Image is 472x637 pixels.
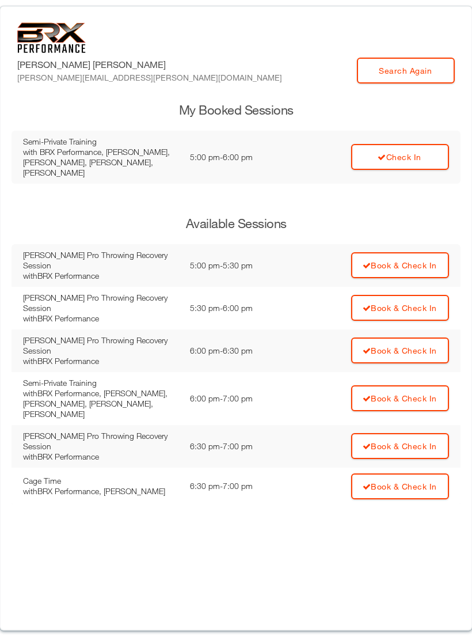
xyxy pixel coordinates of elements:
[351,338,449,363] a: Book & Check In
[351,385,449,411] a: Book & Check In
[23,452,178,462] div: with BRX Performance
[23,313,178,324] div: with BRX Performance
[23,388,178,419] div: with BRX Performance, [PERSON_NAME], [PERSON_NAME], [PERSON_NAME], [PERSON_NAME]
[184,372,292,425] td: 6:00 pm - 7:00 pm
[17,22,86,53] img: 6f7da32581c89ca25d665dc3aae533e4f14fe3ef_original.svg
[351,433,449,459] a: Book & Check In
[23,356,178,366] div: with BRX Performance
[12,215,460,233] h3: Available Sessions
[23,271,178,281] div: with BRX Performance
[351,473,449,499] a: Book & Check In
[23,378,178,388] div: Semi-Private Training
[184,468,292,505] td: 6:30 pm - 7:00 pm
[23,486,178,496] div: with BRX Performance, [PERSON_NAME]
[184,244,292,287] td: 5:00 pm - 5:30 pm
[12,101,460,119] h3: My Booked Sessions
[23,431,178,452] div: [PERSON_NAME] Pro Throwing Recovery Session
[17,58,282,84] label: [PERSON_NAME] [PERSON_NAME]
[23,293,178,313] div: [PERSON_NAME] Pro Throwing Recovery Session
[23,147,178,178] div: with BRX Performance, [PERSON_NAME], [PERSON_NAME], [PERSON_NAME], [PERSON_NAME]
[23,476,178,486] div: Cage Time
[351,295,449,321] a: Book & Check In
[23,136,178,147] div: Semi-Private Training
[184,329,292,372] td: 6:00 pm - 6:30 pm
[351,144,449,170] a: Check In
[23,335,178,356] div: [PERSON_NAME] Pro Throwing Recovery Session
[184,131,292,184] td: 5:00 pm - 6:00 pm
[184,287,292,329] td: 5:30 pm - 6:00 pm
[351,252,449,278] a: Book & Check In
[17,71,282,84] div: [PERSON_NAME][EMAIL_ADDRESS][PERSON_NAME][DOMAIN_NAME]
[23,250,178,271] div: [PERSON_NAME] Pro Throwing Recovery Session
[184,425,292,468] td: 6:30 pm - 7:00 pm
[357,58,455,84] a: Search Again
